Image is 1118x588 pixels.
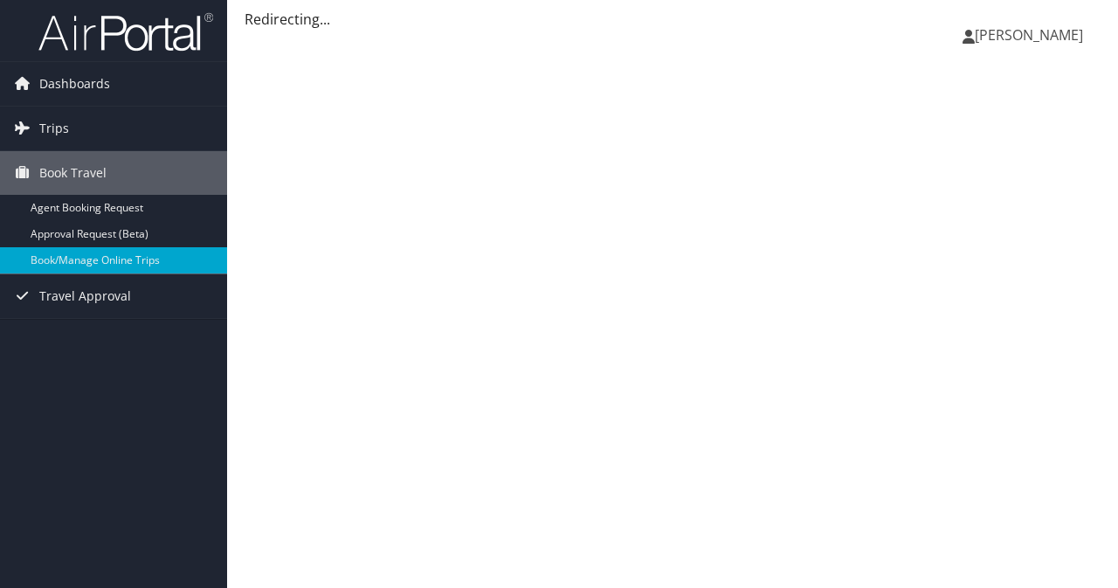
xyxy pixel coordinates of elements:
[39,62,110,106] span: Dashboards
[38,11,213,52] img: airportal-logo.png
[975,25,1083,45] span: [PERSON_NAME]
[39,151,107,195] span: Book Travel
[39,274,131,318] span: Travel Approval
[39,107,69,150] span: Trips
[245,9,1101,30] div: Redirecting...
[963,9,1101,61] a: [PERSON_NAME]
